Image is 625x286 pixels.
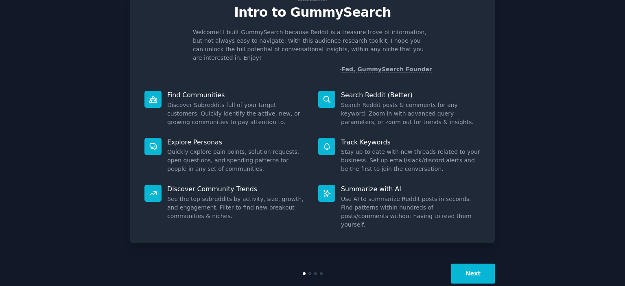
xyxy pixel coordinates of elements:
[167,185,307,193] p: Discover Community Trends
[341,91,481,99] p: Search Reddit (Better)
[341,195,481,229] dd: Use AI to summarize Reddit posts in seconds. Find patterns within hundreds of posts/comments with...
[451,264,495,284] button: Next
[341,66,432,73] a: Fed, GummySearch Founder
[341,148,481,173] dd: Stay up to date with new threads related to your business. Set up email/slack/discord alerts and ...
[167,148,307,173] dd: Quickly explore pain points, solution requests, open questions, and spending patterns for people ...
[339,65,432,74] div: -
[341,185,481,193] p: Summarize with AI
[167,101,307,127] dd: Discover Subreddits full of your target customers. Quickly identify the active, new, or growing c...
[193,28,432,62] p: Welcome! I built GummySearch because Reddit is a treasure trove of information, but not always ea...
[341,138,481,146] p: Track Keywords
[139,5,486,20] p: Intro to GummySearch
[167,138,307,146] p: Explore Personas
[167,195,307,221] dd: See the top subreddits by activity, size, growth, and engagement. Filter to find new breakout com...
[341,101,481,127] dd: Search Reddit posts & comments for any keyword. Zoom in with advanced query parameters, or zoom o...
[167,91,307,99] p: Find Communities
